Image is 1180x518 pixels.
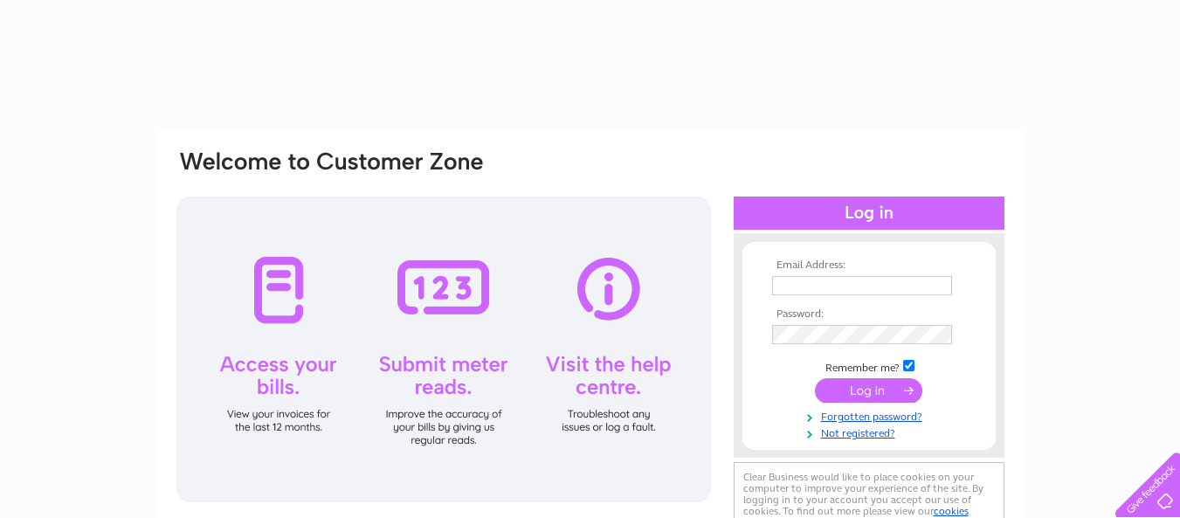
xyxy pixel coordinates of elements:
[772,407,970,424] a: Forgotten password?
[815,378,922,403] input: Submit
[772,424,970,440] a: Not registered?
[768,357,970,375] td: Remember me?
[768,259,970,272] th: Email Address:
[768,308,970,321] th: Password:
